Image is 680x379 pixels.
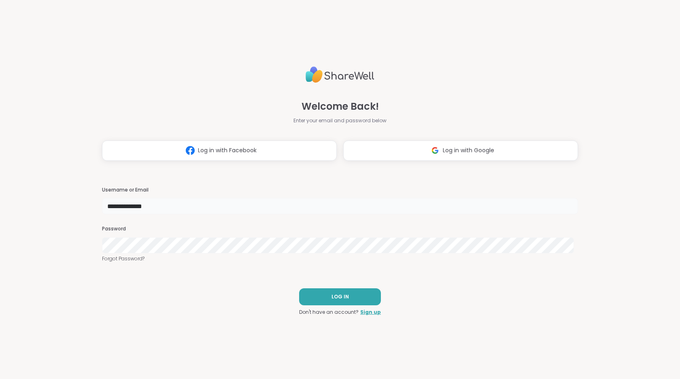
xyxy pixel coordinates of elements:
[293,117,387,124] span: Enter your email and password below
[343,141,578,161] button: Log in with Google
[102,141,337,161] button: Log in with Facebook
[427,143,443,158] img: ShareWell Logomark
[443,146,494,155] span: Log in with Google
[331,293,349,300] span: LOG IN
[299,288,381,305] button: LOG IN
[299,309,359,316] span: Don't have an account?
[102,226,578,232] h3: Password
[198,146,257,155] span: Log in with Facebook
[306,63,374,86] img: ShareWell Logo
[102,255,578,262] a: Forgot Password?
[302,99,379,114] span: Welcome Back!
[102,187,578,194] h3: Username or Email
[183,143,198,158] img: ShareWell Logomark
[360,309,381,316] a: Sign up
